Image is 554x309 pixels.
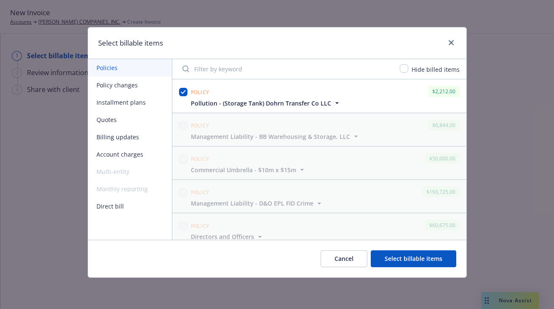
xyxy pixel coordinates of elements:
button: Management Liability - D&O EPL FID Crime [191,199,324,208]
span: Management Liability - D&O EPL FID Crime [191,199,313,208]
button: Installment plans [88,94,172,111]
button: Billing updates [88,128,172,146]
span: Multi-entity [88,163,172,180]
div: $60,675.00 [425,220,460,230]
button: Pollution - (Storage Tank) Dohrn Transfer Co LLC [191,99,341,108]
span: Policy$193,725.00Management Liability - D&O EPL FID Crime [172,180,466,213]
span: Monthly reporting [88,180,172,198]
div: $193,725.00 [422,187,460,197]
div: $50,000.00 [425,153,460,164]
span: Policy [191,189,209,196]
span: Directors and Officers [191,232,254,241]
button: Directors and Officers [191,232,264,241]
span: Policy$50,000.00Commercial Umbrella - $10m x $15m [172,146,466,179]
span: Commercial Umbrella - $10m x $15m [191,165,296,174]
button: Select billable items [371,250,456,267]
span: Policy$6,844.00Management Liability - BB Warehousing & Storage, LLC [172,113,466,146]
span: Policy$60,675.00Directors and Officers [172,213,466,246]
span: Policy [191,155,209,163]
button: Management Liability - BB Warehousing & Storage, LLC [191,132,360,141]
button: Commercial Umbrella - $10m x $15m [191,165,306,174]
h1: Select billable items [98,38,163,49]
button: Policy changes [88,76,172,94]
button: Quotes [88,111,172,128]
button: Policies [88,59,172,76]
input: Filter by keyword [177,60,395,77]
a: close [446,38,456,48]
span: Policy [191,122,209,129]
div: $6,844.00 [428,120,460,130]
span: Policy [191,89,209,96]
span: Pollution - (Storage Tank) Dohrn Transfer Co LLC [191,99,331,108]
span: Management Liability - BB Warehousing & Storage, LLC [191,132,350,141]
button: Direct bill [88,198,172,215]
button: Account charges [88,146,172,163]
button: Cancel [321,250,367,267]
div: $2,212.00 [428,86,460,97]
span: Policy [191,222,209,230]
span: Hide billed items [412,65,460,73]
